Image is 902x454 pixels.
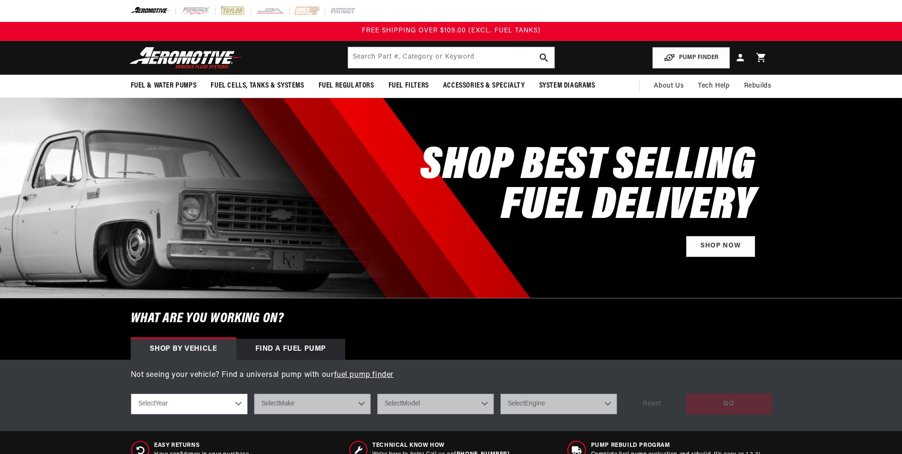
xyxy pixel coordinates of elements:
span: Accessories & Specialty [443,81,525,91]
summary: Fuel Regulators [311,75,381,97]
summary: Fuel Cells, Tanks & Systems [204,75,311,97]
select: Engine [500,394,617,415]
span: Fuel & Water Pumps [131,81,197,91]
summary: Fuel Filters [381,75,436,97]
span: Fuel Cells, Tanks & Systems [211,81,304,91]
select: Year [131,394,248,415]
span: Technical Know How [372,442,509,450]
a: Shop Now [686,236,755,257]
input: Search by Part Number, Category or Keyword [348,47,554,68]
summary: Rebuilds [737,75,779,98]
span: Fuel Filters [388,81,429,91]
p: Not seeing your vehicle? Find a universal pump with our [131,369,772,382]
span: Easy Returns [154,442,250,450]
a: fuel pump finder [334,371,394,379]
button: PUMP FINDER [652,47,730,69]
button: search button [533,47,554,68]
div: Find a Fuel Pump [236,339,346,360]
div: Shop by vehicle [131,339,236,360]
span: FREE SHIPPING OVER $109.00 (EXCL. FUEL TANKS) [362,27,541,34]
span: Pump Rebuild program [591,442,761,450]
span: About Us [654,82,684,89]
h2: SHOP BEST SELLING FUEL DELIVERY [420,147,755,227]
summary: Fuel & Water Pumps [124,75,204,97]
summary: Accessories & Specialty [436,75,532,97]
span: Tech Help [698,81,729,91]
select: Make [254,394,371,415]
span: Rebuilds [744,81,772,91]
select: Model [377,394,494,415]
span: Fuel Regulators [319,81,374,91]
summary: System Diagrams [532,75,602,97]
summary: Tech Help [691,75,737,98]
span: System Diagrams [539,81,595,91]
a: About Us [647,75,691,98]
img: Aeromotive [127,47,246,69]
h6: What are you working on? [107,298,795,339]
